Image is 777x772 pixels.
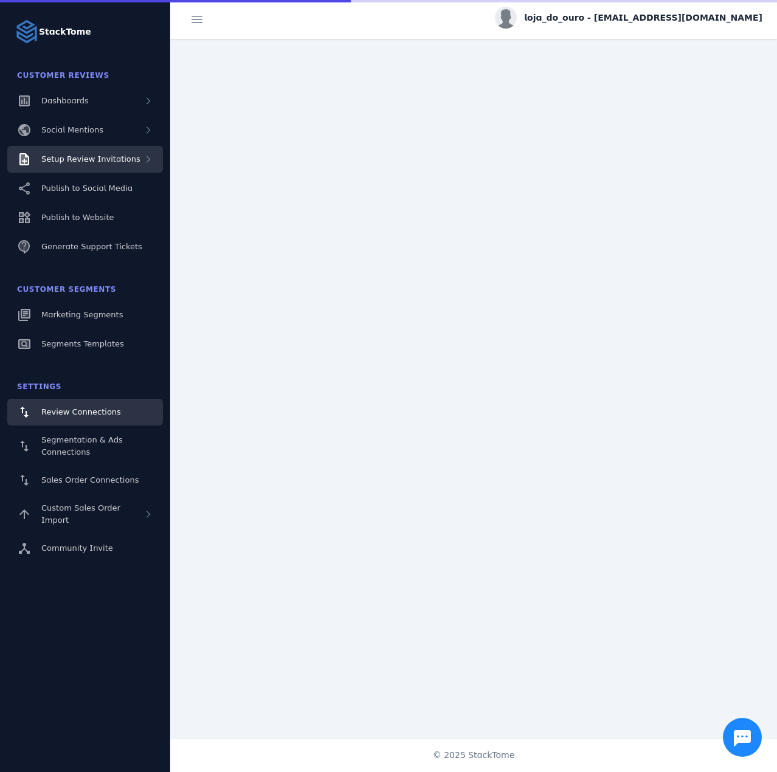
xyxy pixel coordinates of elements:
[7,399,163,426] a: Review Connections
[41,475,139,484] span: Sales Order Connections
[7,175,163,202] a: Publish to Social Media
[433,749,515,762] span: © 2025 StackTome
[17,71,109,80] span: Customer Reviews
[41,339,124,348] span: Segments Templates
[41,96,89,105] span: Dashboards
[7,302,163,328] a: Marketing Segments
[7,331,163,357] a: Segments Templates
[41,543,113,553] span: Community Invite
[41,213,114,222] span: Publish to Website
[7,204,163,231] a: Publish to Website
[524,12,762,24] span: loja_do_ouro - [EMAIL_ADDRESS][DOMAIN_NAME]
[41,503,120,525] span: Custom Sales Order Import
[17,382,61,391] span: Settings
[41,125,103,134] span: Social Mentions
[41,154,140,164] span: Setup Review Invitations
[39,26,91,38] strong: StackTome
[7,428,163,464] a: Segmentation & Ads Connections
[7,467,163,494] a: Sales Order Connections
[41,242,142,251] span: Generate Support Tickets
[41,310,123,319] span: Marketing Segments
[41,184,133,193] span: Publish to Social Media
[7,233,163,260] a: Generate Support Tickets
[7,535,163,562] a: Community Invite
[495,7,762,29] button: loja_do_ouro - [EMAIL_ADDRESS][DOMAIN_NAME]
[17,285,116,294] span: Customer Segments
[15,19,39,44] img: Logo image
[495,7,517,29] img: profile.jpg
[41,435,123,457] span: Segmentation & Ads Connections
[41,407,121,416] span: Review Connections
